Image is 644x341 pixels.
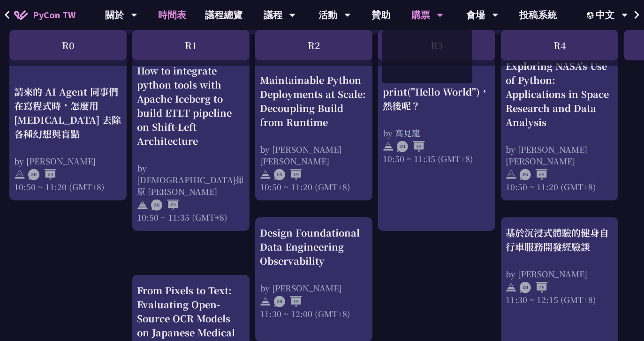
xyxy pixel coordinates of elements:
img: ZHEN.371966e.svg [274,296,302,307]
img: svg+xml;base64,PHN2ZyB4bWxucz0iaHR0cDovL3d3dy53My5vcmcvMjAwMC9zdmciIHdpZHRoPSIyNCIgaGVpZ2h0PSIyNC... [506,282,517,293]
img: ZHZH.38617ef.svg [28,169,56,180]
div: by [PERSON_NAME] [PERSON_NAME] [260,143,368,167]
div: 請來的 AI Agent 同事們在寫程式時，怎麼用 [MEDICAL_DATA] 去除各種幻想與盲點 [14,84,122,141]
img: Locale Icon [587,12,596,19]
div: by [DEMOGRAPHIC_DATA]揮原 [PERSON_NAME] [137,162,245,197]
img: svg+xml;base64,PHN2ZyB4bWxucz0iaHR0cDovL3d3dy53My5vcmcvMjAwMC9zdmciIHdpZHRoPSIyNCIgaGVpZ2h0PSIyNC... [506,169,517,180]
div: 10:50 ~ 11:35 (GMT+8) [383,152,491,164]
div: print("Hello World")，然後呢？ [383,84,491,112]
div: R0 [9,30,127,60]
div: Maintainable Python Deployments at Scale: Decoupling Build from Runtime [260,73,368,129]
div: R1 [132,30,250,60]
img: svg+xml;base64,PHN2ZyB4bWxucz0iaHR0cDovL3d3dy53My5vcmcvMjAwMC9zdmciIHdpZHRoPSIyNCIgaGVpZ2h0PSIyNC... [137,200,148,211]
a: 基於沉浸式體驗的健身自行車服務開發經驗談 by [PERSON_NAME] 11:30 ~ 12:15 (GMT+8) [506,226,614,305]
img: ENEN.5a408d1.svg [274,169,302,180]
a: print("Hello World")，然後呢？ by 高見龍 10:50 ~ 11:35 (GMT+8) [383,59,491,139]
img: svg+xml;base64,PHN2ZyB4bWxucz0iaHR0cDovL3d3dy53My5vcmcvMjAwMC9zdmciIHdpZHRoPSIyNCIgaGVpZ2h0PSIyNC... [260,169,271,180]
div: 11:30 ~ 12:15 (GMT+8) [506,294,614,305]
div: 基於沉浸式體驗的健身自行車服務開發經驗談 [506,226,614,254]
div: 10:50 ~ 11:20 (GMT+8) [14,180,122,192]
div: R3 [378,30,495,60]
img: Home icon of PyCon TW 2025 [14,10,28,20]
img: svg+xml;base64,PHN2ZyB4bWxucz0iaHR0cDovL3d3dy53My5vcmcvMjAwMC9zdmciIHdpZHRoPSIyNCIgaGVpZ2h0PSIyNC... [383,141,394,152]
div: How to integrate python tools with Apache Iceberg to build ETLT pipeline on Shift-Left Architecture [137,64,245,148]
div: 11:30 ~ 12:00 (GMT+8) [260,308,368,319]
img: ZHEN.371966e.svg [151,200,179,211]
div: 10:50 ~ 11:35 (GMT+8) [137,211,245,223]
img: ZHEN.371966e.svg [397,141,425,152]
a: PyCon TW [5,3,85,27]
div: by [PERSON_NAME] [14,155,122,166]
a: Exploring NASA's Use of Python: Applications in Space Research and Data Analysis by [PERSON_NAME]... [506,59,614,193]
img: ZHZH.38617ef.svg [520,282,548,293]
div: by 高見龍 [383,126,491,138]
a: Design Foundational Data Engineering Observability by [PERSON_NAME] 11:30 ~ 12:00 (GMT+8) [260,226,368,319]
div: R4 [501,30,618,60]
a: How to integrate python tools with Apache Iceberg to build ETLT pipeline on Shift-Left Architectu... [137,59,245,218]
div: by [PERSON_NAME] [PERSON_NAME] [506,143,614,167]
div: by [PERSON_NAME] [506,268,614,280]
div: Exploring NASA's Use of Python: Applications in Space Research and Data Analysis [506,59,614,129]
div: 10:50 ~ 11:20 (GMT+8) [260,181,368,193]
span: PyCon TW [33,8,76,22]
a: Maintainable Python Deployments at Scale: Decoupling Build from Runtime by [PERSON_NAME] [PERSON_... [260,59,368,178]
div: R2 [255,30,372,60]
div: by [PERSON_NAME] [260,282,368,294]
img: svg+xml;base64,PHN2ZyB4bWxucz0iaHR0cDovL3d3dy53My5vcmcvMjAwMC9zdmciIHdpZHRoPSIyNCIgaGVpZ2h0PSIyNC... [260,296,271,307]
div: 10:50 ~ 11:20 (GMT+8) [506,181,614,193]
img: svg+xml;base64,PHN2ZyB4bWxucz0iaHR0cDovL3d3dy53My5vcmcvMjAwMC9zdmciIHdpZHRoPSIyNCIgaGVpZ2h0PSIyNC... [14,169,25,180]
a: 請來的 AI Agent 同事們在寫程式時，怎麼用 [MEDICAL_DATA] 去除各種幻想與盲點 by [PERSON_NAME] 10:50 ~ 11:20 (GMT+8) [14,59,122,167]
img: ENEN.5a408d1.svg [520,169,548,180]
div: Design Foundational Data Engineering Observability [260,226,368,268]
